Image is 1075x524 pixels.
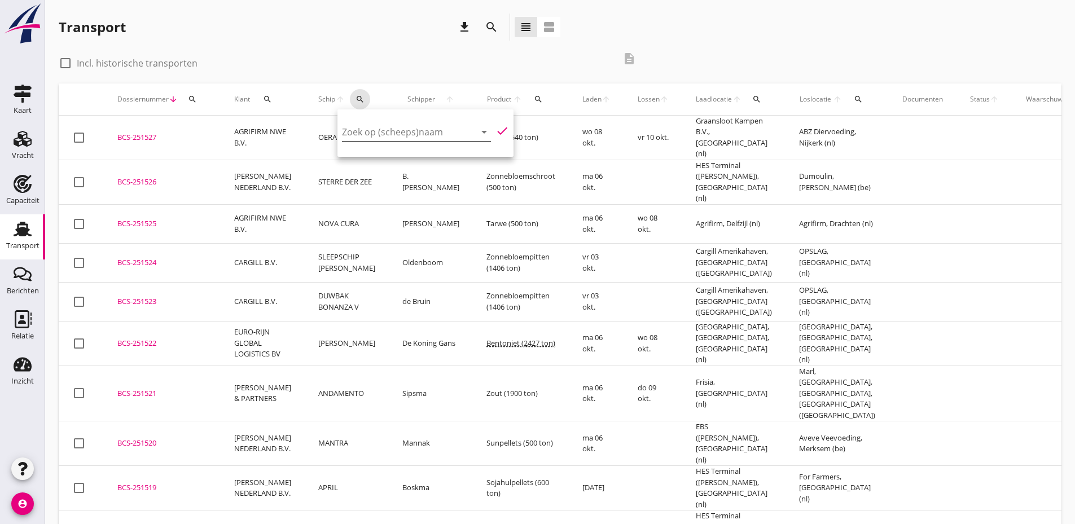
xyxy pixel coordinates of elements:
td: Dumoulin, [PERSON_NAME] (be) [786,160,889,204]
td: wo 08 okt. [624,321,682,366]
td: Sunpellets (500 ton) [473,421,569,466]
td: [GEOGRAPHIC_DATA], [GEOGRAPHIC_DATA], [GEOGRAPHIC_DATA] (nl) [682,321,786,366]
span: Bentoniet (2427 ton) [486,338,555,348]
div: BCS-251525 [117,218,207,230]
td: ANDAMENTO [305,366,389,421]
td: ma 06 okt. [569,421,624,466]
td: DUWBAK BONANZA V [305,282,389,321]
div: BCS-251524 [117,257,207,268]
i: search [485,20,498,34]
td: vr 10 okt. [624,116,682,160]
td: Sojahulpellets (600 ton) [473,466,569,510]
td: Cargill Amerikahaven, [GEOGRAPHIC_DATA] ([GEOGRAPHIC_DATA]) [682,243,786,282]
div: Transport [6,242,40,249]
td: [PERSON_NAME] NEDERLAND B.V. [221,421,305,466]
td: For Farmers, [GEOGRAPHIC_DATA] (nl) [786,466,889,510]
td: de Bruin [389,282,473,321]
td: Graansloot Kampen B.V., [GEOGRAPHIC_DATA] (nl) [682,116,786,160]
i: search [752,95,761,104]
i: account_circle [11,492,34,515]
span: Schip [318,94,336,104]
td: [PERSON_NAME] NEDERLAND B.V. [221,466,305,510]
div: Relatie [11,332,34,340]
td: OPSLAG, [GEOGRAPHIC_DATA] (nl) [786,282,889,321]
td: Tarwe (540 ton) [473,116,569,160]
i: arrow_upward [602,95,611,104]
td: [PERSON_NAME] [305,321,389,366]
td: Frisia, [GEOGRAPHIC_DATA] (nl) [682,366,786,421]
td: wo 08 okt. [569,116,624,160]
td: vr 03 okt. [569,243,624,282]
div: Inzicht [11,377,34,385]
i: search [534,95,543,104]
td: Agrifirm, Delfzijl (nl) [682,204,786,243]
td: Mannak [389,421,473,466]
td: Aveve Veevoeding, Merksem (be) [786,421,889,466]
td: Cargill Amerikahaven, [GEOGRAPHIC_DATA] ([GEOGRAPHIC_DATA]) [682,282,786,321]
i: view_agenda [542,20,556,34]
i: arrow_upward [440,95,459,104]
i: arrow_upward [660,95,669,104]
td: wo 08 okt. [624,204,682,243]
span: Product [486,94,512,104]
td: Zonnebloemschroot (500 ton) [473,160,569,204]
td: do 09 okt. [624,366,682,421]
td: ma 06 okt. [569,366,624,421]
td: MANTRA [305,421,389,466]
i: arrow_downward [169,95,178,104]
i: view_headline [519,20,533,34]
td: Boskma [389,466,473,510]
td: CARGILL B.V. [221,243,305,282]
td: CARGILL B.V. [221,282,305,321]
td: EURO-RIJN GLOBAL LOGISTICS BV [221,321,305,366]
td: [PERSON_NAME] [389,204,473,243]
div: Transport [59,18,126,36]
div: Berichten [7,287,39,294]
td: De Koning Gans [389,321,473,366]
div: Capaciteit [6,197,40,204]
div: Klant [234,86,291,113]
td: [PERSON_NAME] NEDERLAND B.V. [221,160,305,204]
i: search [188,95,197,104]
img: logo-small.a267ee39.svg [2,3,43,45]
td: Zonnebloempitten (1406 ton) [473,243,569,282]
td: [GEOGRAPHIC_DATA], [GEOGRAPHIC_DATA], [GEOGRAPHIC_DATA] (nl) [786,321,889,366]
td: Oldenboom [389,243,473,282]
input: Zoek op (scheeps)naam [342,123,459,141]
div: Vracht [12,152,34,159]
div: BCS-251520 [117,438,207,449]
td: STERRE DER ZEE [305,160,389,204]
td: ma 06 okt. [569,321,624,366]
div: Documenten [902,94,943,104]
td: ma 06 okt. [569,160,624,204]
td: vr 03 okt. [569,282,624,321]
td: Zout (1900 ton) [473,366,569,421]
span: Laadlocatie [696,94,732,104]
td: AGRIFIRM NWE B.V. [221,116,305,160]
td: Tarwe (500 ton) [473,204,569,243]
td: Zonnebloempitten (1406 ton) [473,282,569,321]
td: B. [PERSON_NAME] [389,160,473,204]
i: search [356,95,365,104]
i: search [854,95,863,104]
td: NOVA CURA [305,204,389,243]
span: Laden [582,94,602,104]
i: arrow_upward [832,95,843,104]
div: BCS-251522 [117,338,207,349]
i: check [495,124,509,138]
div: BCS-251527 [117,132,207,143]
span: Status [970,94,990,104]
td: Sipsma [389,366,473,421]
td: [PERSON_NAME] & PARTNERS [221,366,305,421]
span: Lossen [638,94,660,104]
label: Incl. historische transporten [77,58,198,69]
div: BCS-251521 [117,388,207,399]
div: Waarschuwing [1026,94,1072,104]
td: SLEEPSCHIP [PERSON_NAME] [305,243,389,282]
td: AGRIFIRM NWE B.V. [221,204,305,243]
td: Marl, [GEOGRAPHIC_DATA], [GEOGRAPHIC_DATA], [GEOGRAPHIC_DATA] ([GEOGRAPHIC_DATA]) [786,366,889,421]
td: ABZ Diervoeding, Nijkerk (nl) [786,116,889,160]
td: HES Terminal ([PERSON_NAME]), [GEOGRAPHIC_DATA] (nl) [682,466,786,510]
div: BCS-251523 [117,296,207,307]
i: arrow_upward [512,95,523,104]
